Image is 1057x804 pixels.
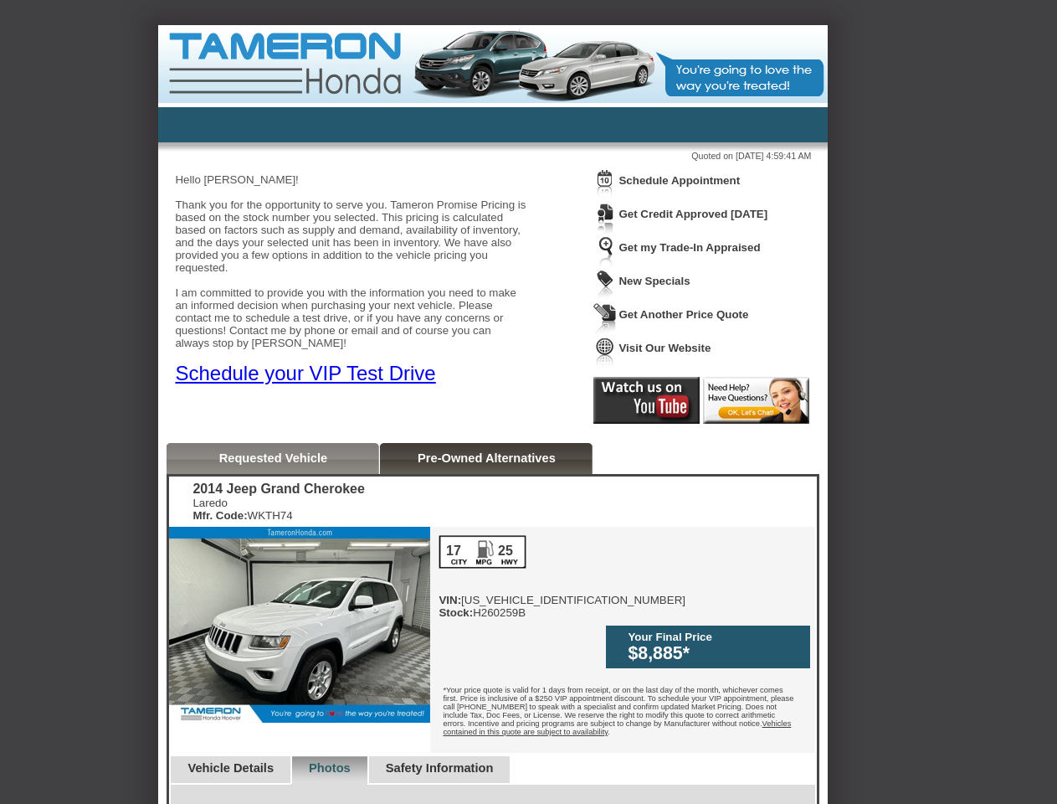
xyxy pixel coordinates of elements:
[496,544,514,559] div: 25
[593,303,617,334] img: Icon_GetQuote.png
[219,451,328,465] a: Requested Vehicle
[192,482,364,497] div: 2014 Jeep Grand Cherokee
[618,208,767,220] a: Get Credit Approved [DATE]
[192,497,364,522] div: Laredo WKTH74
[418,451,556,465] a: Pre-Owned Alternatives
[175,161,526,385] div: Hello [PERSON_NAME]! Thank you for the opportunity to serve you. Tameron Promise Pricing is based...
[593,270,617,301] img: Icon_WeeklySpecials.png
[309,761,351,775] a: Photos
[444,544,462,559] div: 17
[175,151,811,161] div: Quoted on [DATE] 4:59:41 AM
[169,527,430,723] img: 2014 Jeep Grand Cherokee
[618,174,740,187] a: Schedule Appointment
[628,643,802,664] div: $8,885*
[439,606,473,619] b: Stock:
[386,761,494,775] a: Safety Information
[175,362,435,384] a: Schedule your VIP Test Drive
[439,594,461,606] b: VIN:
[618,342,711,354] a: Visit Our Website
[187,761,274,775] a: Vehicle Details
[430,673,815,753] div: *Your price quote is valid for 1 days from receipt, or on the last day of the month, whichever co...
[443,719,791,736] u: Vehicles contained in this quote are subject to availability
[618,308,748,321] a: Get Another Price Quote
[593,377,700,424] img: Icon_Youtube2.png
[593,337,617,368] img: Icon_VisitWebsite.png
[618,241,760,254] a: Get my Trade-In Appraised
[192,509,247,522] b: Mfr. Code:
[703,377,809,424] img: Icon_LiveChat2.png
[593,169,617,200] img: Icon_ScheduleAppointment.png
[618,275,690,287] a: New Specials
[593,236,617,267] img: Icon_TradeInAppraisal.png
[593,203,617,234] img: Icon_CreditApproval.png
[628,631,802,643] div: Your Final Price
[439,535,685,619] div: [US_VEHICLE_IDENTIFICATION_NUMBER] H260259B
